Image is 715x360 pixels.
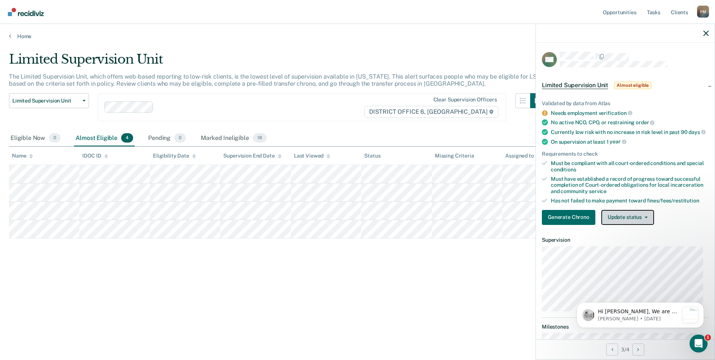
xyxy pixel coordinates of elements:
div: Marked Ineligible [199,130,268,147]
span: year [610,138,626,144]
div: Limited Supervision UnitAlmost eligible [536,73,715,97]
button: Previous Opportunity [606,344,618,356]
iframe: Intercom notifications message [565,287,715,340]
span: 4 [121,133,133,143]
div: P M [697,6,709,18]
dt: Supervision [542,237,709,243]
div: Needs employment verification [551,110,709,116]
div: Clear supervision officers [433,97,497,103]
div: Currently low risk with no increase in risk level in past 90 [551,129,709,135]
iframe: Intercom live chat [690,335,708,353]
span: DISTRICT OFFICE 6, [GEOGRAPHIC_DATA] [364,106,498,118]
span: order [636,119,654,125]
div: On supervision at least 1 [551,138,709,145]
a: Navigate to form link [542,210,598,225]
div: Almost Eligible [74,130,135,147]
button: Generate Chrono [542,210,595,225]
span: 18 [253,133,267,143]
div: Assigned to [505,153,540,159]
button: Profile dropdown button [697,6,709,18]
span: Limited Supervision Unit [12,98,80,104]
div: Validated by data from Atlas [542,100,709,107]
span: 0 [49,133,61,143]
div: Limited Supervision Unit [9,52,545,73]
button: Next Opportunity [632,344,644,356]
div: Eligible Now [9,130,62,147]
dt: Milestones [542,324,709,330]
div: Must be compliant with all court-ordered conditions and special conditions [551,160,709,173]
a: Home [9,33,706,40]
span: Limited Supervision Unit [542,82,608,89]
button: Update status [601,210,654,225]
div: IDOC ID [82,153,108,159]
span: 1 [705,335,711,341]
span: Almost eligible [614,82,651,89]
span: service [589,188,607,194]
span: fines/fees/restitution [647,198,699,204]
div: Requirements to check [542,151,709,157]
div: Eligibility Date [153,153,196,159]
div: Status [364,153,380,159]
div: 3 / 4 [536,339,715,359]
div: Pending [147,130,187,147]
span: days [688,129,705,135]
div: Missing Criteria [435,153,474,159]
div: Supervision End Date [223,153,281,159]
img: Recidiviz [8,8,44,16]
p: The Limited Supervision Unit, which offers web-based reporting to low-risk clients, is the lowest... [9,73,541,87]
span: 0 [174,133,186,143]
div: No active NCO, CPO, or restraining [551,119,709,126]
div: Has not failed to make payment toward [551,198,709,204]
div: Name [12,153,33,159]
div: Must have established a record of progress toward successful completion of Court-ordered obligati... [551,176,709,195]
div: Last Viewed [294,153,330,159]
